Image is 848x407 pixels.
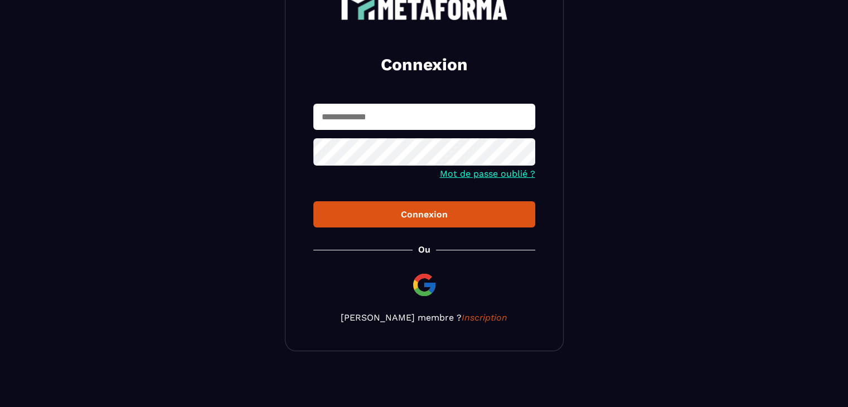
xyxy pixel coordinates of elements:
p: [PERSON_NAME] membre ? [313,312,535,323]
h2: Connexion [327,54,522,76]
div: Connexion [322,209,526,220]
a: Inscription [462,312,507,323]
button: Connexion [313,201,535,227]
p: Ou [418,244,430,255]
img: google [411,272,438,298]
a: Mot de passe oublié ? [440,168,535,179]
